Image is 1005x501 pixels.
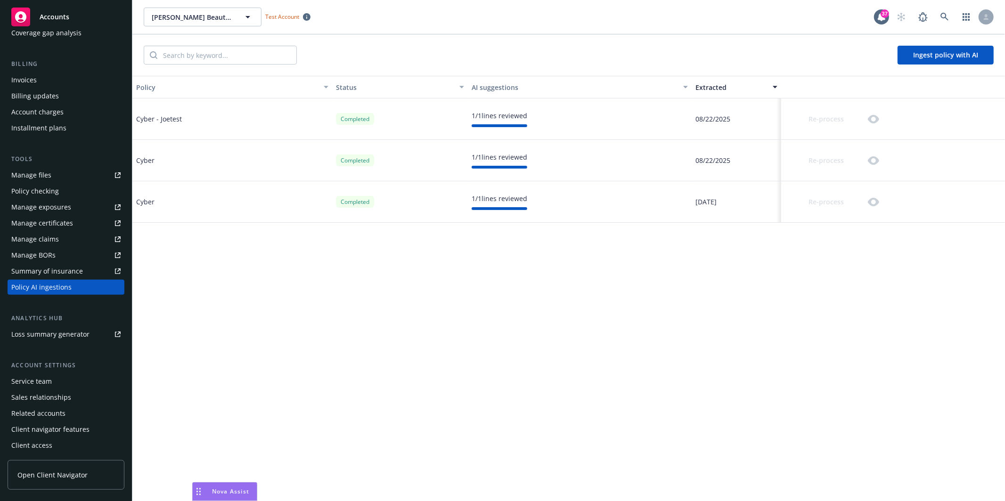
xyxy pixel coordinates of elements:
[11,264,83,279] div: Summary of insurance
[472,82,678,92] div: AI suggestions
[472,111,527,121] div: 1 / 1 lines reviewed
[8,406,124,421] a: Related accounts
[8,168,124,183] a: Manage files
[40,13,69,21] span: Accounts
[695,114,730,124] span: 08/22/2025
[332,76,468,98] button: Status
[11,390,71,405] div: Sales relationships
[11,327,90,342] div: Loss summary generator
[144,8,261,26] button: [PERSON_NAME] Beauty Influencer
[468,76,692,98] button: AI suggestions
[157,46,296,64] input: Search by keyword...
[695,82,767,92] div: Extracted
[935,8,954,26] a: Search
[881,9,889,18] div: 37
[11,200,71,215] div: Manage exposures
[136,197,155,207] div: Cyber
[11,216,73,231] div: Manage certificates
[11,168,51,183] div: Manage files
[695,155,730,165] span: 08/22/2025
[11,105,64,120] div: Account charges
[472,194,527,203] div: 1 / 1 lines reviewed
[136,155,155,165] div: Cyber
[8,59,124,69] div: Billing
[957,8,976,26] a: Switch app
[11,121,66,136] div: Installment plans
[8,422,124,437] a: Client navigator features
[914,8,932,26] a: Report a Bug
[11,374,52,389] div: Service team
[11,406,65,421] div: Related accounts
[336,154,374,166] div: Completed
[11,280,72,295] div: Policy AI ingestions
[261,12,314,22] span: Test Account
[11,89,59,104] div: Billing updates
[336,196,374,208] div: Completed
[11,248,56,263] div: Manage BORs
[8,73,124,88] a: Invoices
[132,76,332,98] button: Policy
[265,13,299,21] span: Test Account
[136,114,182,124] div: Cyber - Joetest
[8,248,124,263] a: Manage BORs
[8,280,124,295] a: Policy AI ingestions
[136,82,318,92] div: Policy
[152,12,233,22] span: [PERSON_NAME] Beauty Influencer
[8,25,124,40] a: Coverage gap analysis
[336,82,454,92] div: Status
[212,487,249,495] span: Nova Assist
[8,200,124,215] a: Manage exposures
[8,184,124,199] a: Policy checking
[8,154,124,164] div: Tools
[8,121,124,136] a: Installment plans
[8,105,124,120] a: Account charges
[11,184,59,199] div: Policy checking
[11,438,52,453] div: Client access
[8,361,124,370] div: Account settings
[150,51,157,59] svg: Search
[695,197,717,207] span: [DATE]
[192,482,257,501] button: Nova Assist
[898,46,994,65] button: Ingest policy with AI
[8,216,124,231] a: Manage certificates
[8,390,124,405] a: Sales relationships
[892,8,911,26] a: Start snowing
[8,4,124,30] a: Accounts
[8,264,124,279] a: Summary of insurance
[8,327,124,342] a: Loss summary generator
[336,113,374,125] div: Completed
[11,73,37,88] div: Invoices
[472,152,527,162] div: 1 / 1 lines reviewed
[11,232,59,247] div: Manage claims
[193,483,204,501] div: Drag to move
[11,422,90,437] div: Client navigator features
[11,25,82,40] div: Coverage gap analysis
[8,89,124,104] a: Billing updates
[692,76,781,98] button: Extracted
[8,314,124,323] div: Analytics hub
[8,232,124,247] a: Manage claims
[8,374,124,389] a: Service team
[17,470,88,480] span: Open Client Navigator
[8,438,124,453] a: Client access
